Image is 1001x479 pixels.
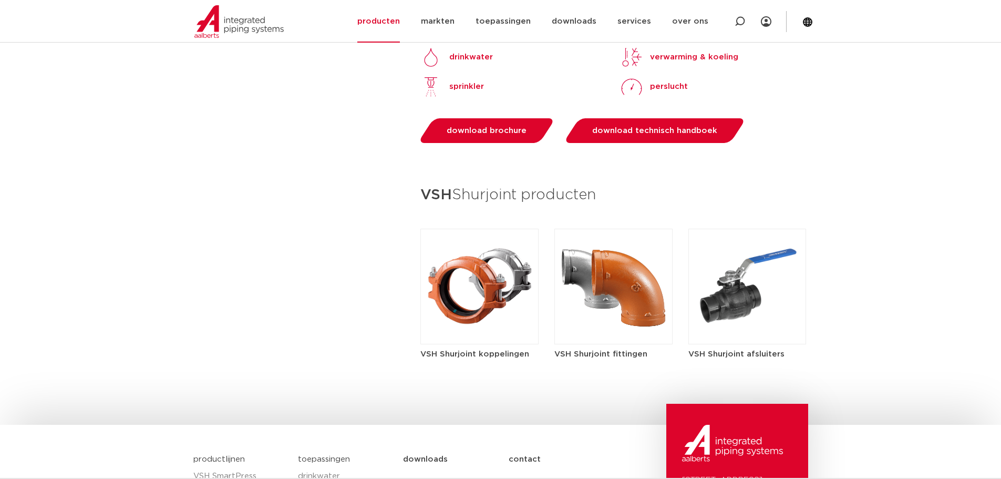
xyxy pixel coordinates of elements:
span: download brochure [447,127,527,135]
span: download technisch handboek [592,127,717,135]
a: VSH Shurjoint fittingen [554,282,673,360]
h5: VSH Shurjoint fittingen [554,349,673,360]
a: perslucht [621,76,688,97]
a: contact [509,446,614,473]
a: download technisch handboek [563,118,747,143]
a: downloads [403,446,509,473]
img: Drinkwater [420,47,441,68]
a: Drinkwaterdrinkwater [420,47,493,68]
a: toepassingen [298,455,350,463]
h5: VSH Shurjoint afsluiters [688,349,807,360]
h5: VSH Shurjoint koppelingen [420,349,539,360]
a: productlijnen [193,455,245,463]
a: VSH Shurjoint koppelingen [420,282,539,360]
p: drinkwater [449,51,493,64]
a: sprinkler [420,76,484,97]
p: verwarming & koeling [650,51,738,64]
a: download brochure [418,118,556,143]
p: perslucht [650,80,688,93]
a: verwarming & koeling [621,47,738,68]
h3: Shurjoint producten [420,183,807,208]
p: sprinkler [449,80,484,93]
strong: VSH [420,188,452,202]
a: VSH Shurjoint afsluiters [688,282,807,360]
